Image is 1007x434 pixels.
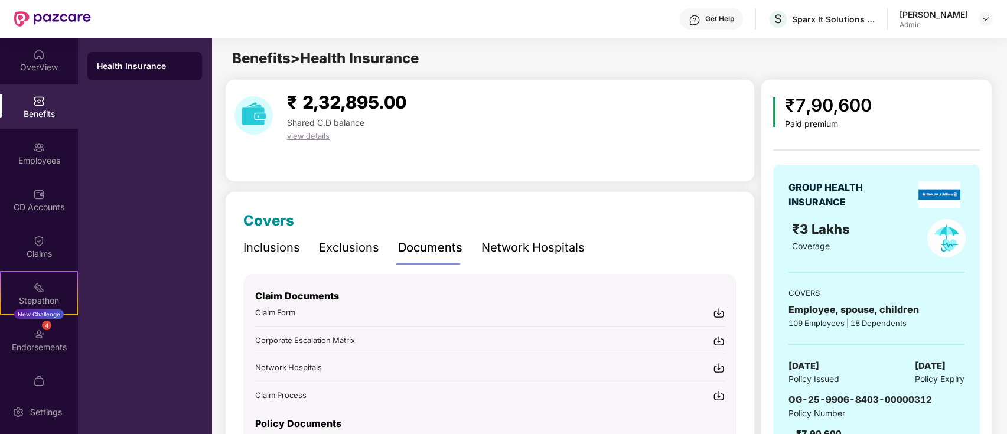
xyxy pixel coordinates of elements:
[319,239,379,257] div: Exclusions
[12,406,24,418] img: svg+xml;base64,PHN2ZyBpZD0iU2V0dGluZy0yMHgyMCIgeG1sbnM9Imh0dHA6Ly93d3cudzMub3JnLzIwMDAvc3ZnIiB3aW...
[915,359,946,373] span: [DATE]
[255,390,307,400] span: Claim Process
[788,359,819,373] span: [DATE]
[927,219,966,257] img: policyIcon
[243,212,294,229] span: Covers
[398,239,462,257] div: Documents
[713,307,725,319] img: svg+xml;base64,PHN2ZyBpZD0iRG93bmxvYWQtMjR4MjQiIHhtbG5zPSJodHRwOi8vd3d3LnczLm9yZy8yMDAwL3N2ZyIgd2...
[255,289,725,304] p: Claim Documents
[27,406,66,418] div: Settings
[792,221,853,237] span: ₹3 Lakhs
[900,9,968,20] div: [PERSON_NAME]
[97,60,193,72] div: Health Insurance
[915,373,964,386] span: Policy Expiry
[234,96,273,135] img: download
[481,239,585,257] div: Network Hospitals
[33,282,45,293] img: svg+xml;base64,PHN2ZyB4bWxucz0iaHR0cDovL3d3dy53My5vcmcvMjAwMC9zdmciIHdpZHRoPSIyMSIgaGVpZ2h0PSIyMC...
[713,390,725,402] img: svg+xml;base64,PHN2ZyBpZD0iRG93bmxvYWQtMjR4MjQiIHhtbG5zPSJodHRwOi8vd3d3LnczLm9yZy8yMDAwL3N2ZyIgd2...
[255,363,322,372] span: Network Hospitals
[792,14,875,25] div: Sparx It Solutions Private Limited
[788,302,964,317] div: Employee, spouse, children
[918,181,960,208] img: insurerLogo
[33,95,45,107] img: svg+xml;base64,PHN2ZyBpZD0iQmVuZWZpdHMiIHhtbG5zPSJodHRwOi8vd3d3LnczLm9yZy8yMDAwL3N2ZyIgd2lkdGg9Ij...
[785,92,872,119] div: ₹7,90,600
[981,14,990,24] img: svg+xml;base64,PHN2ZyBpZD0iRHJvcGRvd24tMzJ4MzIiIHhtbG5zPSJodHRwOi8vd3d3LnczLm9yZy8yMDAwL3N2ZyIgd2...
[900,20,968,30] div: Admin
[785,119,872,129] div: Paid premium
[788,287,964,299] div: COVERS
[788,180,892,210] div: GROUP HEALTH INSURANCE
[774,12,782,26] span: S
[33,142,45,154] img: svg+xml;base64,PHN2ZyBpZD0iRW1wbG95ZWVzIiB4bWxucz0iaHR0cDovL3d3dy53My5vcmcvMjAwMC9zdmciIHdpZHRoPS...
[33,235,45,247] img: svg+xml;base64,PHN2ZyBpZD0iQ2xhaW0iIHhtbG5zPSJodHRwOi8vd3d3LnczLm9yZy8yMDAwL3N2ZyIgd2lkdGg9IjIwIi...
[243,239,300,257] div: Inclusions
[713,362,725,374] img: svg+xml;base64,PHN2ZyBpZD0iRG93bmxvYWQtMjR4MjQiIHhtbG5zPSJodHRwOi8vd3d3LnczLm9yZy8yMDAwL3N2ZyIgd2...
[689,14,700,26] img: svg+xml;base64,PHN2ZyBpZD0iSGVscC0zMngzMiIgeG1sbnM9Imh0dHA6Ly93d3cudzMub3JnLzIwMDAvc3ZnIiB3aWR0aD...
[788,394,932,405] span: OG-25-9906-8403-00000312
[788,373,839,386] span: Policy Issued
[1,295,77,306] div: Stepathon
[14,11,91,27] img: New Pazcare Logo
[713,335,725,347] img: svg+xml;base64,PHN2ZyBpZD0iRG93bmxvYWQtMjR4MjQiIHhtbG5zPSJodHRwOi8vd3d3LnczLm9yZy8yMDAwL3N2ZyIgd2...
[788,408,845,418] span: Policy Number
[773,97,776,127] img: icon
[287,131,330,141] span: view details
[792,241,830,251] span: Coverage
[33,48,45,60] img: svg+xml;base64,PHN2ZyBpZD0iSG9tZSIgeG1sbnM9Imh0dHA6Ly93d3cudzMub3JnLzIwMDAvc3ZnIiB3aWR0aD0iMjAiIG...
[287,118,364,128] span: Shared C.D balance
[788,317,964,329] div: 109 Employees | 18 Dependents
[232,50,419,67] span: Benefits > Health Insurance
[33,188,45,200] img: svg+xml;base64,PHN2ZyBpZD0iQ0RfQWNjb3VudHMiIGRhdGEtbmFtZT0iQ0QgQWNjb3VudHMiIHhtbG5zPSJodHRwOi8vd3...
[33,375,45,387] img: svg+xml;base64,PHN2ZyBpZD0iTXlfT3JkZXJzIiBkYXRhLW5hbWU9Ik15IE9yZGVycyIgeG1sbnM9Imh0dHA6Ly93d3cudz...
[33,328,45,340] img: svg+xml;base64,PHN2ZyBpZD0iRW5kb3JzZW1lbnRzIiB4bWxucz0iaHR0cDovL3d3dy53My5vcmcvMjAwMC9zdmciIHdpZH...
[705,14,734,24] div: Get Help
[255,416,725,431] p: Policy Documents
[42,321,51,330] div: 4
[14,309,64,319] div: New Challenge
[287,92,406,113] span: ₹ 2,32,895.00
[255,335,355,345] span: Corporate Escalation Matrix
[255,308,295,317] span: Claim Form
